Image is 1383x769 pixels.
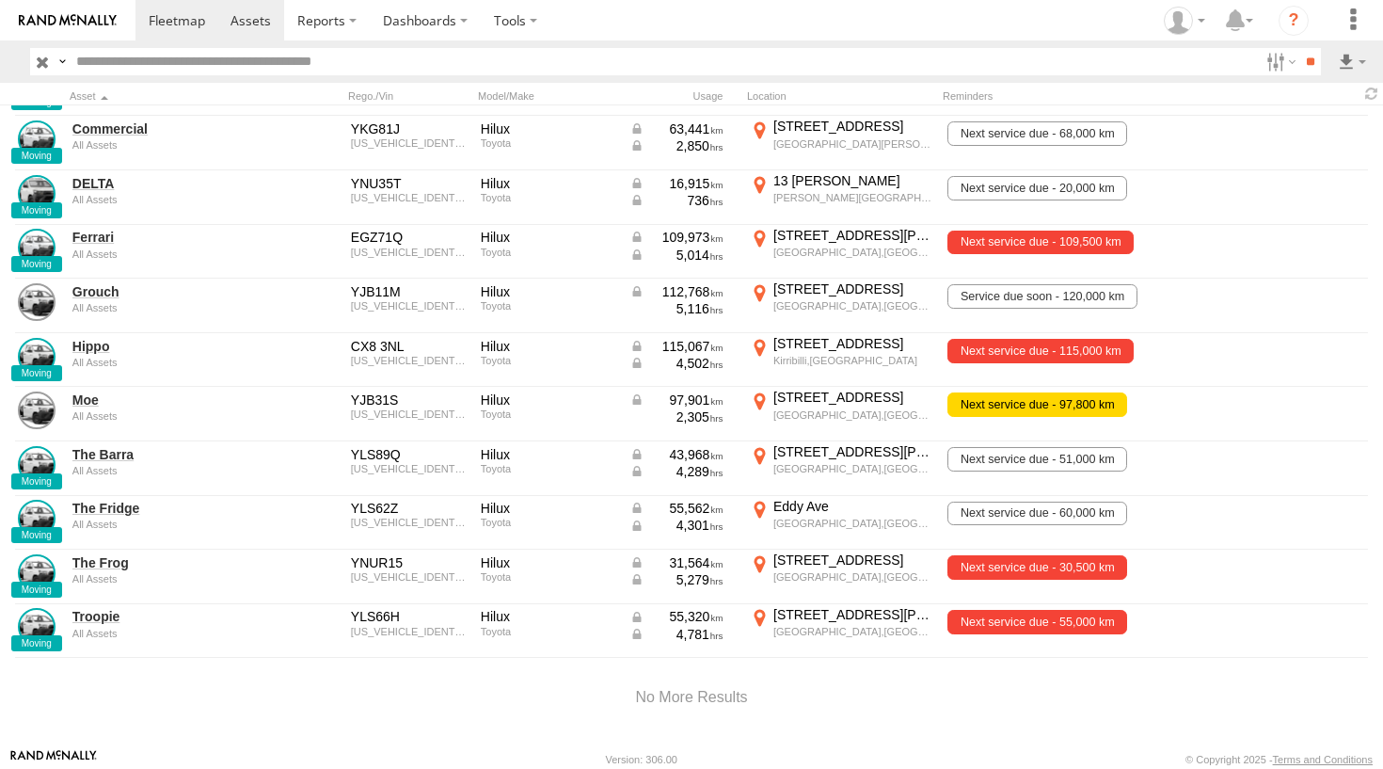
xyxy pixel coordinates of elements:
div: YLS62Z [351,500,468,517]
label: Search Filter Options [1259,48,1299,75]
div: Hilux [481,500,616,517]
div: Toyota [481,192,616,203]
div: [GEOGRAPHIC_DATA],[GEOGRAPHIC_DATA] [773,570,932,584]
div: undefined [72,628,255,639]
div: Eddy Ave [773,498,932,515]
a: Visit our Website [10,750,97,769]
a: View Asset Details [18,500,56,537]
div: Hilux [481,175,616,192]
div: Data from Vehicle CANbus [629,338,723,355]
div: YJB11M [351,283,468,300]
img: rand-logo.svg [19,14,117,27]
div: Data from Vehicle CANbus [629,175,723,192]
label: Export results as... [1336,48,1368,75]
label: Click to View Current Location [747,335,935,386]
div: [STREET_ADDRESS] [773,552,932,569]
a: Commercial [72,120,255,137]
div: Kirribilli,[GEOGRAPHIC_DATA] [773,354,932,367]
div: undefined [72,139,255,151]
div: MR0EX3CB501111624 [351,355,468,366]
a: View Asset Details [18,338,56,376]
div: Data from Vehicle CANbus [629,446,723,463]
div: YNU35T [351,175,468,192]
div: CX8 3NL [351,338,468,355]
a: View Asset Details [18,283,56,321]
label: Click to View Current Location [747,498,935,549]
div: undefined [72,194,255,205]
div: undefined [72,465,255,476]
label: Click to View Current Location [747,172,935,223]
div: undefined [72,410,255,422]
div: Data from Vehicle CANbus [629,463,723,480]
div: [STREET_ADDRESS] [773,389,932,406]
span: Next service due - 20,000 km [947,176,1127,200]
label: Click to View Current Location [747,280,935,331]
div: Data from Vehicle CANbus [629,229,723,246]
a: View Asset Details [18,608,56,646]
label: Search Query [55,48,70,75]
a: Hippo [72,338,255,355]
div: [STREET_ADDRESS] [773,335,932,352]
div: Toyota [481,300,616,312]
div: [GEOGRAPHIC_DATA],[GEOGRAPHIC_DATA] [773,462,932,475]
i: ? [1279,6,1309,36]
div: [GEOGRAPHIC_DATA],[GEOGRAPHIC_DATA] [773,299,932,312]
div: MR0CX3CB004346647 [351,192,468,203]
a: Terms and Conditions [1273,754,1373,765]
div: Data from Vehicle CANbus [629,392,723,409]
div: [STREET_ADDRESS][PERSON_NAME] [773,606,932,623]
a: The Fridge [72,500,255,517]
div: Version: 306.00 [606,754,677,765]
div: [GEOGRAPHIC_DATA],[GEOGRAPHIC_DATA] [773,625,932,638]
div: Hilux [481,229,616,246]
a: Ferrari [72,229,255,246]
div: Toyota [481,355,616,366]
a: View Asset Details [18,554,56,592]
a: DELTA [72,175,255,192]
div: Toyota [481,137,616,149]
div: Click to Sort [70,89,258,103]
label: Click to View Current Location [747,389,935,440]
span: Next service due - 51,000 km [947,447,1127,472]
div: Toyota [481,517,616,528]
div: Toyota [481,626,616,637]
label: Click to View Current Location [747,606,935,657]
div: undefined [72,248,255,260]
div: Toyota [481,571,616,583]
div: 2,305 [629,409,723,425]
div: Data from Vehicle CANbus [629,120,723,137]
div: MR0CX3CB404328006 [351,626,468,637]
div: Rego./Vin [348,89,470,103]
div: [GEOGRAPHIC_DATA],[GEOGRAPHIC_DATA] [773,517,932,530]
div: undefined [72,573,255,585]
div: [STREET_ADDRESS][PERSON_NAME] [773,443,932,460]
span: Next service due - 30,500 km [947,555,1127,580]
div: undefined [72,302,255,313]
div: Toyota [481,247,616,258]
div: 13 [PERSON_NAME] [773,172,932,189]
div: [STREET_ADDRESS][PERSON_NAME] [773,227,932,244]
div: Hilux [481,338,616,355]
a: View Asset Details [18,120,56,158]
a: The Frog [72,554,255,571]
span: Next service due - 109,500 km [947,231,1134,255]
div: undefined [72,357,255,368]
div: Hilux [481,608,616,625]
span: Next service due - 68,000 km [947,121,1127,146]
div: MR0CX3CB204319417 [351,137,468,149]
a: Troopie [72,608,255,625]
span: Next service due - 97,800 km [947,393,1127,417]
div: MR0CX3CB704336150 [351,463,468,474]
div: Data from Vehicle CANbus [629,571,723,588]
div: [GEOGRAPHIC_DATA][PERSON_NAME],[GEOGRAPHIC_DATA] [773,137,932,151]
div: Toyota [481,409,616,420]
label: Click to View Current Location [747,118,935,168]
div: Data from Vehicle CANbus [629,626,723,643]
label: Click to View Current Location [747,552,935,602]
span: Next service due - 55,000 km [947,610,1127,634]
div: [STREET_ADDRESS] [773,280,932,297]
a: View Asset Details [18,175,56,213]
div: 5,116 [629,300,723,317]
a: The Barra [72,446,255,463]
a: View Asset Details [18,446,56,484]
